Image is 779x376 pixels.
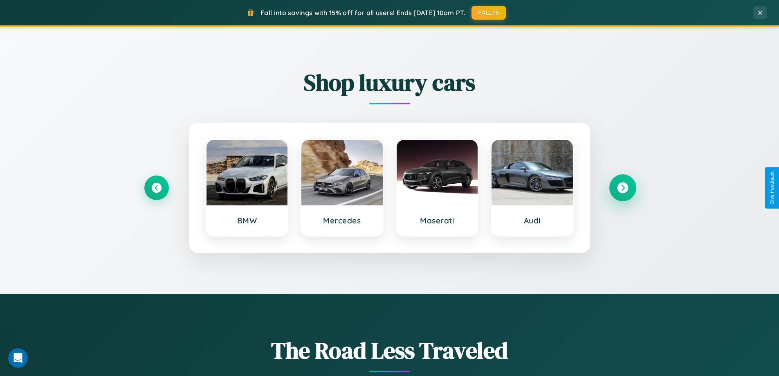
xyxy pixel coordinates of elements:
[769,171,775,205] div: Give Feedback
[260,9,465,17] span: Fall into savings with 15% off for all users! Ends [DATE] 10am PT.
[8,348,28,368] iframe: Intercom live chat
[144,335,635,366] h1: The Road Less Traveled
[215,216,280,225] h3: BMW
[310,216,375,225] h3: Mercedes
[471,6,506,20] button: FALL15
[405,216,470,225] h3: Maserati
[144,67,635,98] h2: Shop luxury cars
[500,216,565,225] h3: Audi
